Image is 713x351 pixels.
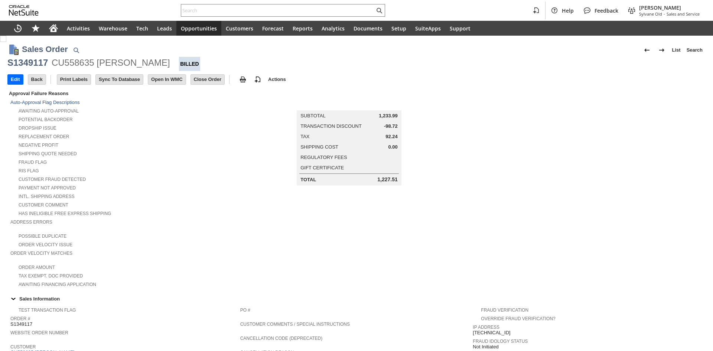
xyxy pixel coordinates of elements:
[669,44,684,56] a: List
[300,155,347,160] a: Regulatory Fees
[132,21,153,36] a: Tech
[300,165,344,170] a: Gift Certificate
[19,234,66,239] a: Possible Duplicate
[226,25,253,32] span: Customers
[642,46,651,55] img: Previous
[148,75,186,84] input: Open In WMC
[10,316,30,321] a: Order #
[667,11,700,17] span: Sales and Service
[72,46,81,55] img: Quick Find
[19,308,76,313] a: Test Transaction Flag
[384,123,398,129] span: -98.72
[176,21,221,36] a: Opportunities
[9,5,39,16] svg: logo
[240,308,250,313] a: PO #
[375,6,384,15] svg: Search
[191,75,224,84] input: Close Order
[19,134,69,139] a: Replacement Order
[19,185,76,191] a: Payment not approved
[473,344,498,350] span: Not Initiated
[595,7,618,14] span: Feedback
[10,330,68,335] a: Website Order Number
[7,89,237,98] div: Approval Failure Reasons
[181,25,217,32] span: Opportunities
[562,7,574,14] span: Help
[322,25,345,32] span: Analytics
[377,176,398,183] span: 1,227.51
[391,25,406,32] span: Setup
[19,282,96,287] a: Awaiting Financing Application
[7,294,706,303] td: Sales Information
[387,21,411,36] a: Setup
[179,57,200,71] div: Billed
[19,242,72,247] a: Order Velocity Issue
[238,75,247,84] img: print.svg
[253,75,262,84] img: add-record.svg
[354,25,382,32] span: Documents
[10,321,32,327] span: S1349117
[157,25,172,32] span: Leads
[450,25,471,32] span: Support
[10,220,52,225] a: Address Errors
[664,11,665,17] span: -
[411,21,445,36] a: SuiteApps
[473,339,528,344] a: Fraud Idology Status
[8,75,23,84] input: Edit
[136,25,148,32] span: Tech
[639,11,662,17] span: Sylvane Old
[349,21,387,36] a: Documents
[10,100,79,105] a: Auto-Approval Flag Descriptions
[19,202,68,208] a: Customer Comment
[153,21,176,36] a: Leads
[300,177,316,182] a: Total
[639,4,700,11] span: [PERSON_NAME]
[22,43,68,55] h1: Sales Order
[52,57,170,69] div: CU558635 [PERSON_NAME]
[473,330,510,336] span: [TECHNICAL_ID]
[221,21,258,36] a: Customers
[62,21,94,36] a: Activities
[300,144,338,150] a: Shipping Cost
[19,273,83,279] a: Tax Exempt. Doc Provided
[657,46,666,55] img: Next
[265,77,289,82] a: Actions
[7,57,48,69] div: S1349117
[19,194,75,199] a: Intl. Shipping Address
[28,75,46,84] input: Back
[288,21,317,36] a: Reports
[19,265,55,270] a: Order Amount
[27,21,45,36] div: Shortcuts
[481,308,528,313] a: Fraud Verification
[9,21,27,36] a: Recent Records
[262,25,284,32] span: Forecast
[10,344,36,350] a: Customer
[415,25,441,32] span: SuiteApps
[49,24,58,33] svg: Home
[7,294,703,303] div: Sales Information
[19,108,79,114] a: Awaiting Auto-Approval
[473,325,499,330] a: IP Address
[19,177,86,182] a: Customer Fraud Detected
[19,168,39,173] a: RIS flag
[19,117,73,122] a: Potential Backorder
[19,126,56,131] a: Dropship Issue
[10,251,72,256] a: Order Velocity Matches
[19,211,111,216] a: Has Ineligible Free Express Shipping
[300,113,325,118] a: Subtotal
[297,98,401,110] caption: Summary
[300,134,309,139] a: Tax
[181,6,375,15] input: Search
[19,160,47,165] a: Fraud Flag
[94,21,132,36] a: Warehouse
[13,24,22,33] svg: Recent Records
[385,134,398,140] span: 92.24
[240,336,323,341] a: Cancellation Code (deprecated)
[45,21,62,36] a: Home
[258,21,288,36] a: Forecast
[19,151,77,156] a: Shipping Quote Needed
[19,143,58,148] a: Negative Profit
[317,21,349,36] a: Analytics
[445,21,475,36] a: Support
[240,322,350,327] a: Customer Comments / Special Instructions
[31,24,40,33] svg: Shortcuts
